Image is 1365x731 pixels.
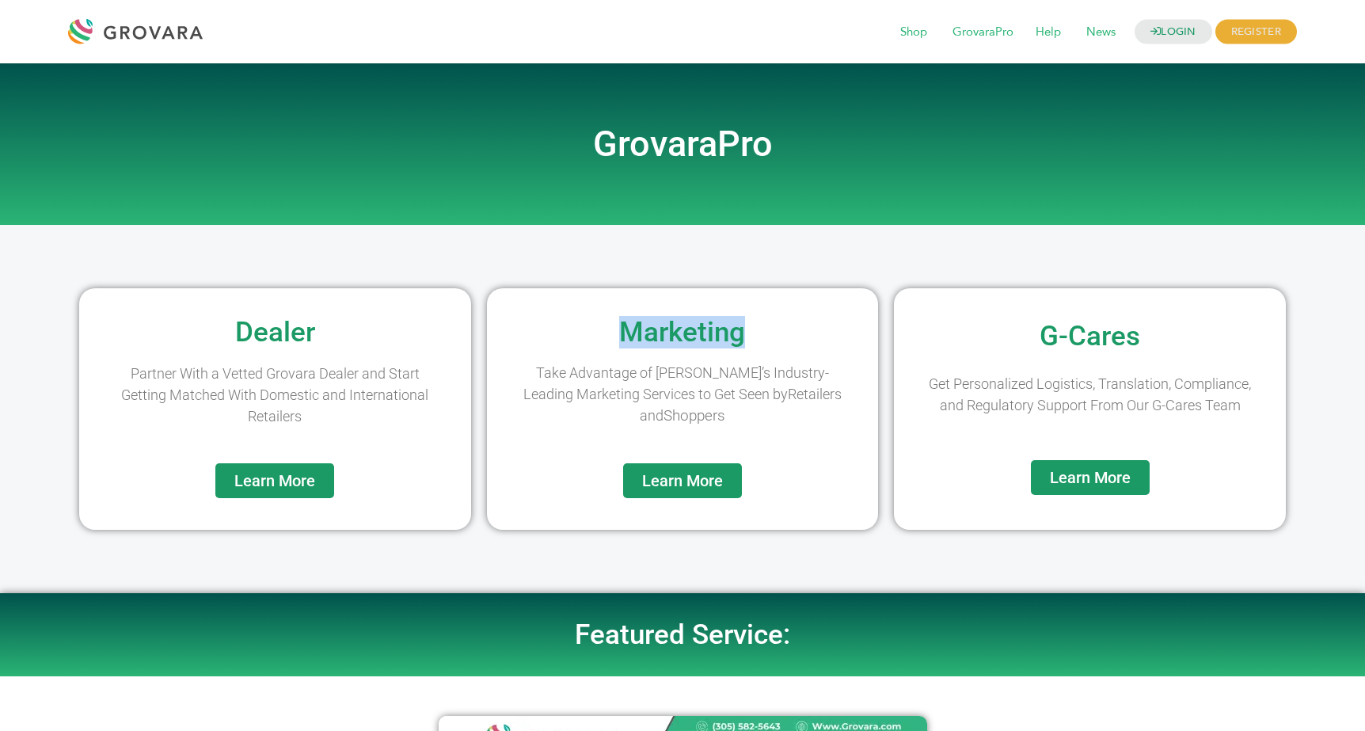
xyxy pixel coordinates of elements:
[902,322,1278,350] h2: G-Cares
[1215,20,1297,44] span: REGISTER
[1075,17,1127,48] span: News
[1050,470,1131,485] span: Learn More
[1025,24,1072,41] a: Help
[926,373,1254,416] p: Get Personalized Logistics, Translation, Compliance, and Regulatory Support From Our G-Cares Team
[111,363,439,427] p: Partner With a Vetted Grovara Dealer and Start Getting Matched With Domestic and International Re...
[941,17,1025,48] span: GrovaraPro
[941,24,1025,41] a: GrovaraPro
[231,127,1134,162] h2: GrovaraPro
[889,24,938,41] a: Shop
[642,473,723,489] span: Learn More
[87,318,463,346] h2: Dealer
[495,318,871,346] h2: Marketing
[623,463,742,498] a: Learn More
[234,473,315,489] span: Learn More
[231,621,1134,649] h2: Featured Service:
[663,406,725,425] span: Shoppers
[215,463,334,498] a: Learn More
[1031,460,1150,495] a: Learn More
[1025,17,1072,48] span: Help
[519,362,847,427] p: Take Advantage of [PERSON_NAME]’s Industry-Leading Marketing Services to Get Seen by
[1135,20,1212,44] a: LOGIN
[1075,24,1127,41] a: News
[889,17,938,48] span: Shop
